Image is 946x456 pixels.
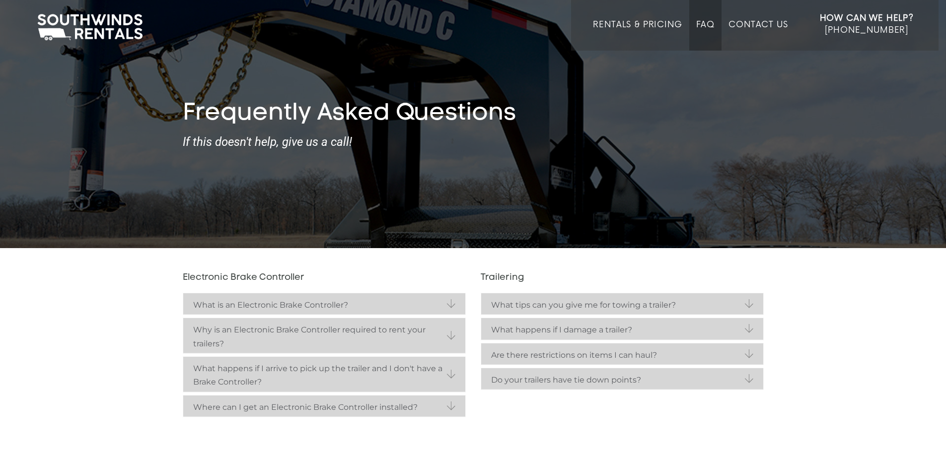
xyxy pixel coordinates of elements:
[728,20,788,51] a: Contact Us
[820,13,914,23] strong: How Can We Help?
[193,323,455,350] strong: Why is an Electronic Brake Controller required to rent your trailers?
[193,298,455,312] strong: What is an Electronic Brake Controller?
[593,20,682,51] a: Rentals & Pricing
[481,273,764,283] h3: Trailering
[491,373,753,387] strong: Do your trailers have tie down points?
[183,293,465,315] a: What is an Electronic Brake Controller?
[696,20,715,51] a: FAQ
[491,348,753,362] strong: Are there restrictions on items I can haul?
[491,298,753,312] strong: What tips can you give me for towing a trailer?
[183,135,764,148] strong: If this doesn't help, give us a call!
[183,100,764,129] h1: Frequently Asked Questions
[32,12,147,43] img: Southwinds Rentals Logo
[481,343,763,365] a: Are there restrictions on items I can haul?
[481,368,763,390] a: Do your trailers have tie down points?
[183,395,465,417] a: Where can I get an Electronic Brake Controller installed?
[183,318,465,353] a: Why is an Electronic Brake Controller required to rent your trailers?
[183,357,465,392] a: What happens if I arrive to pick up the trailer and I don't have a Brake Controller?
[481,293,763,315] a: What tips can you give me for towing a trailer?
[193,400,455,414] strong: Where can I get an Electronic Brake Controller installed?
[825,25,908,35] span: [PHONE_NUMBER]
[820,12,914,43] a: How Can We Help? [PHONE_NUMBER]
[183,273,466,283] h3: Electronic Brake Controller
[193,362,455,389] strong: What happens if I arrive to pick up the trailer and I don't have a Brake Controller?
[491,323,753,336] strong: What happens if I damage a trailer?
[481,318,763,339] a: What happens if I damage a trailer?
